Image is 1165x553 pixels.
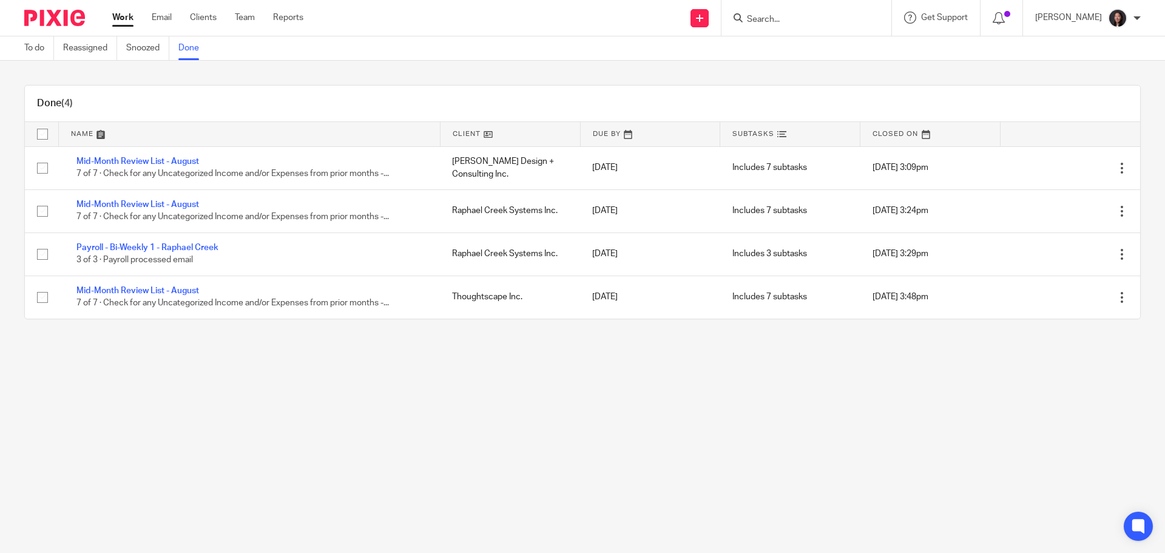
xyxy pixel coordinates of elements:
a: Clients [190,12,217,24]
td: Thoughtscape Inc. [440,276,580,319]
p: [PERSON_NAME] [1035,12,1102,24]
img: Pixie [24,10,85,26]
td: Raphael Creek Systems Inc. [440,232,580,276]
td: [DATE] 3:09pm [860,146,1001,189]
span: 7 of 7 · Check for any Uncategorized Income and/or Expenses from prior months -... [76,299,389,308]
a: Done [178,36,208,60]
td: [DATE] 3:48pm [860,276,1001,319]
a: Mid-Month Review List - August [76,200,199,209]
a: Mid-Month Review List - August [76,157,199,166]
td: [DATE] [580,232,720,276]
img: Lili%20square.jpg [1108,8,1127,28]
span: Includes 7 subtasks [732,163,807,172]
a: Email [152,12,172,24]
td: [DATE] [580,146,720,189]
span: Includes 3 subtasks [732,249,807,258]
td: [DATE] 3:24pm [860,189,1001,232]
td: [PERSON_NAME] Design + Consulting Inc. [440,146,580,189]
a: Reports [273,12,303,24]
span: Subtasks [732,131,774,137]
a: Reassigned [63,36,117,60]
span: (4) [61,98,73,108]
span: 7 of 7 · Check for any Uncategorized Income and/or Expenses from prior months -... [76,213,389,222]
a: Team [235,12,255,24]
span: Includes 7 subtasks [732,293,807,301]
span: Get Support [921,13,968,22]
td: [DATE] [580,276,720,319]
input: Search [746,15,855,25]
a: Mid-Month Review List - August [76,287,199,295]
a: Work [112,12,133,24]
a: Payroll - Bi-Weekly 1 - Raphael Creek [76,243,218,252]
a: Snoozed [126,36,169,60]
td: [DATE] 3:29pm [860,232,1001,276]
span: 3 of 3 · Payroll processed email [76,256,193,265]
h1: Done [37,97,73,110]
td: Raphael Creek Systems Inc. [440,189,580,232]
td: [DATE] [580,189,720,232]
span: 7 of 7 · Check for any Uncategorized Income and/or Expenses from prior months -... [76,170,389,178]
a: To do [24,36,54,60]
span: Includes 7 subtasks [732,206,807,215]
